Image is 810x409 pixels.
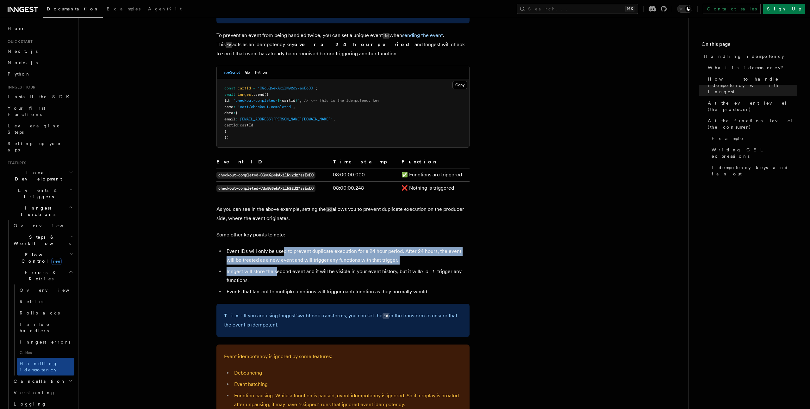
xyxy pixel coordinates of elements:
[226,42,232,48] code: id
[5,102,74,120] a: Your first Functions
[452,81,467,89] button: Copy
[705,97,797,115] a: At the event level (the producer)
[304,98,379,103] span: // <-- This is the idempotency key
[216,172,315,179] code: checkout-completed-CGo5Q5ekAxilN92d27asEoDO
[224,92,235,97] span: await
[5,187,69,200] span: Events & Triggers
[8,71,31,76] span: Python
[703,4,761,14] a: Contact sales
[705,62,797,73] a: What is idempotency?
[224,98,229,103] span: id
[11,234,71,247] span: Steps & Workflows
[235,117,238,121] span: :
[399,168,470,181] td: ✅ Functions are triggered
[17,358,74,375] a: Handling idempotency
[709,144,797,162] a: Writing CEL expressions
[224,117,235,121] span: email
[20,299,44,304] span: Retries
[20,310,60,315] span: Rollbacks
[224,105,233,109] span: name
[11,231,74,249] button: Steps & Workflows
[709,162,797,180] a: Idempotency keys and fan-out
[5,161,26,166] span: Features
[20,288,85,293] span: Overview
[708,76,797,95] span: How to handle idempotency with Inngest
[5,91,74,102] a: Install the SDK
[383,313,389,319] code: id
[233,105,235,109] span: :
[294,41,414,47] strong: over a 24 hour period
[216,31,470,58] p: To prevent an event from being handled twice, you can set a unique event when . This acts as an i...
[11,284,74,375] div: Errors & Retries
[232,391,462,409] li: Function pausing. While a function is paused, event idempotency is ignored. So if a replay is cre...
[238,105,293,109] span: 'cart/checkout.completed'
[8,60,38,65] span: Node.js
[5,85,35,90] span: Inngest tour
[224,135,229,140] span: })
[330,168,399,181] td: 08:00:00.000
[763,4,805,14] a: Sign Up
[709,133,797,144] a: Example
[224,86,235,90] span: const
[5,120,74,138] a: Leveraging Steps
[51,258,62,265] span: new
[330,181,399,195] td: 08:00:00.248
[5,23,74,34] a: Home
[225,287,470,296] li: Events that fan-out to multiple functions will trigger each function as they normally would.
[238,92,253,97] span: inngest
[5,57,74,68] a: Node.js
[245,66,250,79] button: Go
[626,6,634,12] kbd: ⌘K
[383,33,389,39] code: id
[216,185,315,192] code: checkout-completed-CGo5Q5ekAxilN92d27asEoDO
[20,339,70,345] span: Inngest errors
[47,6,99,11] span: Documentation
[5,185,74,202] button: Events & Triggers
[238,123,240,127] span: :
[11,267,74,284] button: Errors & Retries
[299,313,346,319] a: webhook transforms
[232,380,462,389] li: Event batching
[282,98,295,103] span: cartId
[326,207,333,212] code: id
[705,73,797,97] a: How to handle idempotency with Inngest
[5,167,74,185] button: Local Development
[17,296,74,307] a: Retries
[701,51,797,62] a: Handling idempotency
[233,111,235,115] span: :
[235,111,238,115] span: {
[5,39,33,44] span: Quick start
[224,129,227,134] span: }
[704,53,784,59] span: Handling idempotency
[253,86,255,90] span: =
[11,387,74,398] a: Versioning
[300,98,302,103] span: ,
[232,369,462,377] li: Debouncing
[20,322,50,333] span: Failure handlers
[253,92,264,97] span: .send
[11,249,74,267] button: Flow Controlnew
[399,158,470,168] th: Function
[5,202,74,220] button: Inngest Functions
[11,220,74,231] a: Overview
[402,32,443,38] a: sending the event
[43,2,103,18] a: Documentation
[258,86,315,90] span: 'CGo5Q5ekAxilN92d27asEoDO'
[705,115,797,133] a: At the function level (the consumer)
[295,98,297,103] span: }
[712,135,744,142] span: Example
[5,138,74,156] a: Setting up your app
[224,111,233,115] span: data
[5,46,74,57] a: Next.js
[11,252,70,264] span: Flow Control
[5,169,69,182] span: Local Development
[315,86,317,90] span: ;
[14,223,79,228] span: Overview
[333,117,335,121] span: ,
[17,348,74,358] span: Guides
[216,205,470,223] p: As you can see in the above example, setting the allows you to prevent duplicate execution on the...
[8,94,73,99] span: Install the SDK
[17,307,74,319] a: Rollbacks
[255,66,267,79] button: Python
[224,313,240,319] strong: Tip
